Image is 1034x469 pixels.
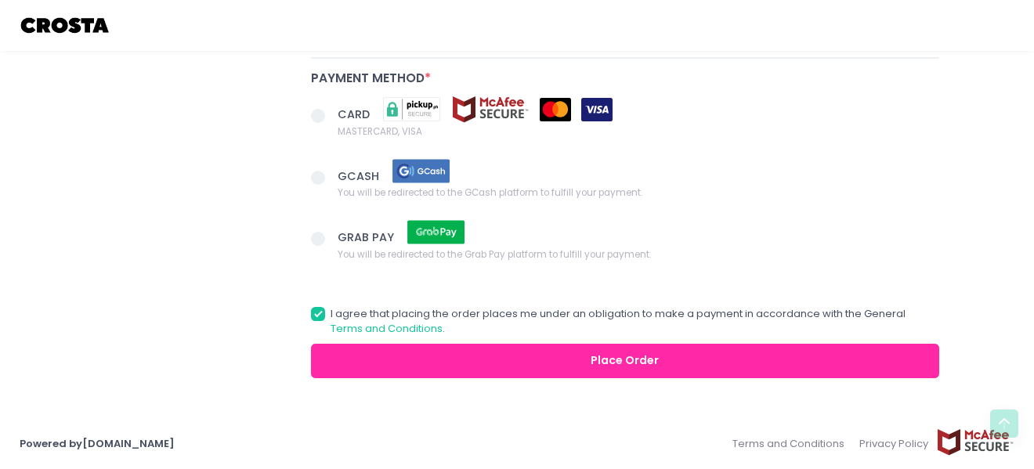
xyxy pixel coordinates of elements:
span: MASTERCARD, VISA [338,123,613,139]
img: logo [20,12,111,39]
img: mcafee-secure [936,428,1014,456]
a: Powered by[DOMAIN_NAME] [20,436,175,451]
span: You will be redirected to the Grab Pay platform to fulfill your payment. [338,246,651,262]
img: gcash [382,157,461,185]
span: GRAB PAY [338,229,397,245]
label: I agree that placing the order places me under an obligation to make a payment in accordance with... [311,306,939,337]
img: grab pay [397,218,475,246]
span: You will be redirected to the GCash platform to fulfill your payment. [338,185,642,200]
div: Payment Method [311,69,939,87]
span: GCASH [338,168,382,183]
a: Terms and Conditions [331,321,443,336]
img: visa [581,98,613,121]
img: mcafee-secure [451,96,530,123]
img: mastercard [540,98,571,121]
a: Terms and Conditions [732,428,852,459]
button: Place Order [311,344,939,379]
span: CARD [338,106,373,122]
img: pickupsecure [373,96,451,123]
a: Privacy Policy [852,428,937,459]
